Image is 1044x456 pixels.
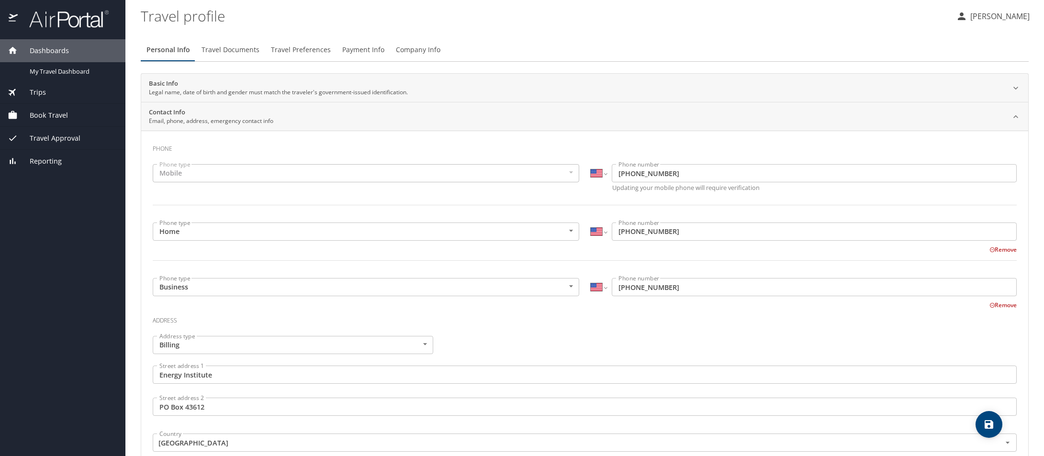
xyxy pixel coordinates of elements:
div: Profile [141,38,1029,61]
span: Book Travel [18,110,68,121]
h3: Address [153,310,1017,326]
span: Personal Info [146,44,190,56]
div: Basic InfoLegal name, date of birth and gender must match the traveler's government-issued identi... [141,74,1028,102]
div: Home [153,222,579,241]
button: Remove [989,301,1017,309]
button: Remove [989,245,1017,254]
span: Payment Info [342,44,384,56]
button: [PERSON_NAME] [952,8,1033,25]
h2: Basic Info [149,79,408,89]
span: Trips [18,87,46,98]
p: Legal name, date of birth and gender must match the traveler's government-issued identification. [149,88,408,97]
div: Billing [153,336,433,354]
span: Travel Approval [18,133,80,144]
p: Updating your mobile phone will require verification [612,185,1017,191]
span: My Travel Dashboard [30,67,114,76]
div: Contact InfoEmail, phone, address, emergency contact info [141,102,1028,131]
div: Mobile [153,164,579,182]
h3: Phone [153,138,1017,155]
h2: Contact Info [149,108,273,117]
span: Dashboards [18,45,69,56]
h1: Travel profile [141,1,948,31]
span: Company Info [396,44,440,56]
p: [PERSON_NAME] [967,11,1030,22]
div: Business [153,278,579,296]
p: Email, phone, address, emergency contact info [149,117,273,125]
span: Reporting [18,156,62,167]
button: save [976,411,1002,438]
img: icon-airportal.png [9,10,19,28]
button: Open [1002,437,1013,448]
span: Travel Preferences [271,44,331,56]
span: Travel Documents [202,44,259,56]
img: airportal-logo.png [19,10,109,28]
